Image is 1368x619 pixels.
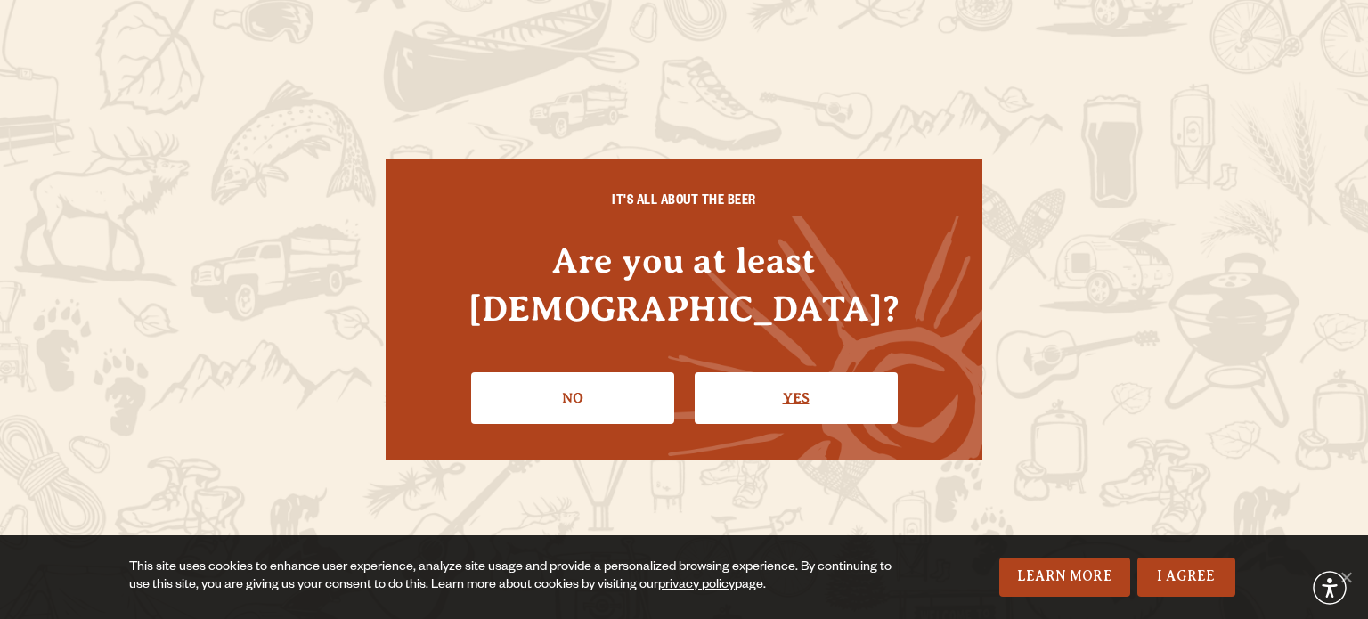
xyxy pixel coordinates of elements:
a: No [471,372,674,424]
div: This site uses cookies to enhance user experience, analyze site usage and provide a personalized ... [129,559,897,595]
a: Learn More [999,558,1130,597]
a: Confirm I'm 21 or older [695,372,898,424]
h6: IT'S ALL ABOUT THE BEER [421,195,947,211]
a: privacy policy [658,579,735,593]
h4: Are you at least [DEMOGRAPHIC_DATA]? [421,237,947,331]
a: I Agree [1137,558,1235,597]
